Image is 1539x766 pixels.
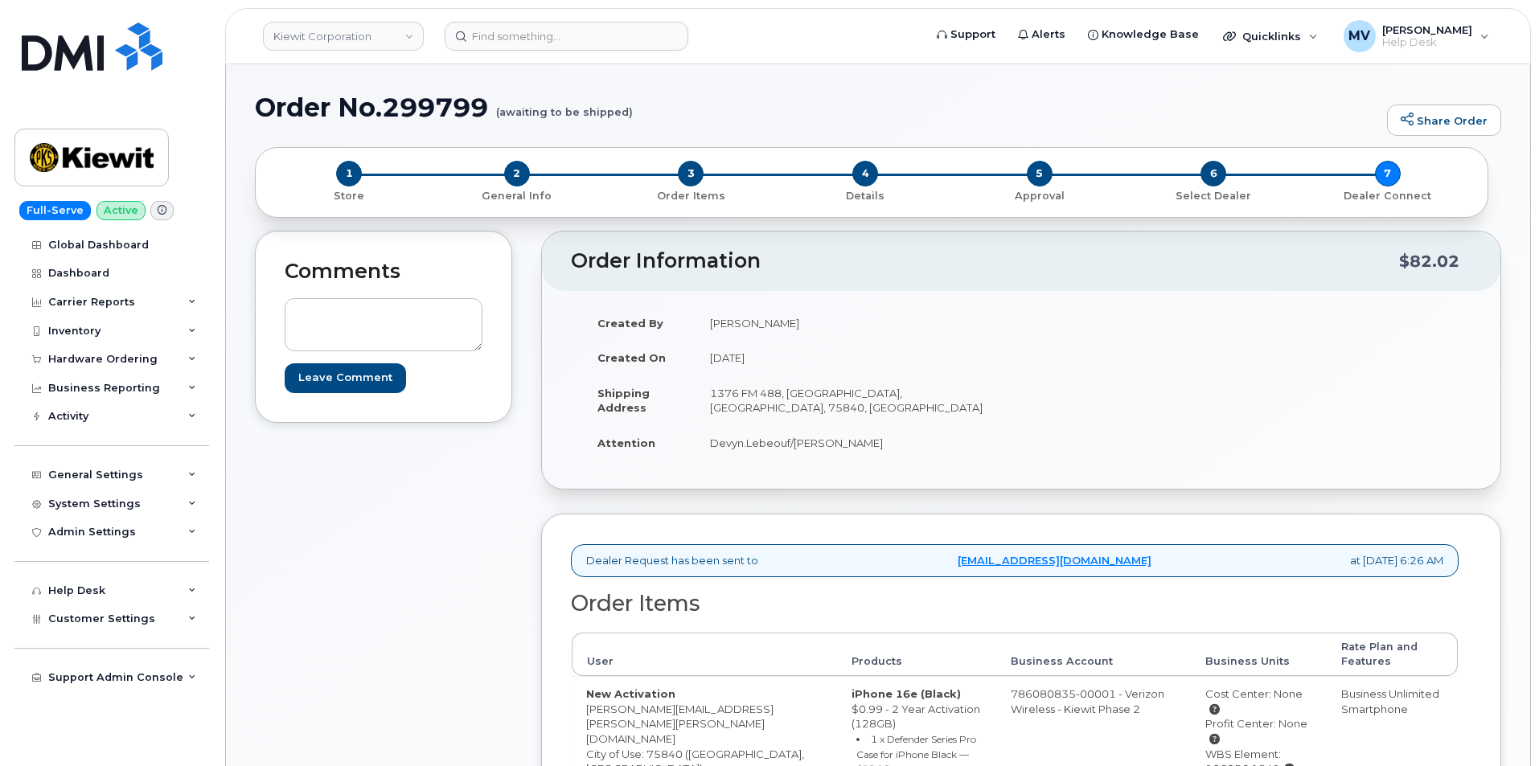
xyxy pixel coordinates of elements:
[996,633,1191,677] th: Business Account
[597,351,666,364] strong: Created On
[952,186,1127,203] a: 5 Approval
[586,687,675,700] strong: New Activation
[1387,104,1501,137] a: Share Order
[1200,161,1226,186] span: 6
[504,161,530,186] span: 2
[1127,186,1301,203] a: 6 Select Dealer
[1133,189,1295,203] p: Select Dealer
[696,305,1009,341] td: [PERSON_NAME]
[837,633,996,677] th: Products
[958,189,1120,203] p: Approval
[437,189,598,203] p: General Info
[1027,161,1053,186] span: 5
[852,687,961,700] strong: iPhone 16e (Black)
[571,250,1399,272] h2: Order Information
[269,186,430,203] a: 1 Store
[852,161,878,186] span: 4
[958,553,1151,568] a: [EMAIL_ADDRESS][DOMAIN_NAME]
[571,592,1459,616] h2: Order Items
[1205,686,1312,716] div: Cost Center: None
[496,93,633,118] small: (awaiting to be shipped)
[430,186,605,203] a: 2 General Info
[275,189,424,203] p: Store
[571,544,1459,577] div: Dealer Request has been sent to at [DATE] 6:26 AM
[610,189,772,203] p: Order Items
[696,375,1009,425] td: 1376 FM 488, [GEOGRAPHIC_DATA], [GEOGRAPHIC_DATA], 75840, [GEOGRAPHIC_DATA]
[597,387,650,415] strong: Shipping Address
[696,425,1009,461] td: Devyn.Lebeouf/[PERSON_NAME]
[572,633,837,677] th: User
[678,161,704,186] span: 3
[597,317,663,330] strong: Created By
[285,363,406,393] input: Leave Comment
[255,93,1379,121] h1: Order No.299799
[604,186,778,203] a: 3 Order Items
[696,340,1009,375] td: [DATE]
[778,186,953,203] a: 4 Details
[336,161,362,186] span: 1
[1399,246,1459,276] div: $82.02
[785,189,946,203] p: Details
[1191,633,1327,677] th: Business Units
[1205,716,1312,746] div: Profit Center: None
[285,260,482,283] h2: Comments
[1327,633,1458,677] th: Rate Plan and Features
[597,436,655,449] strong: Attention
